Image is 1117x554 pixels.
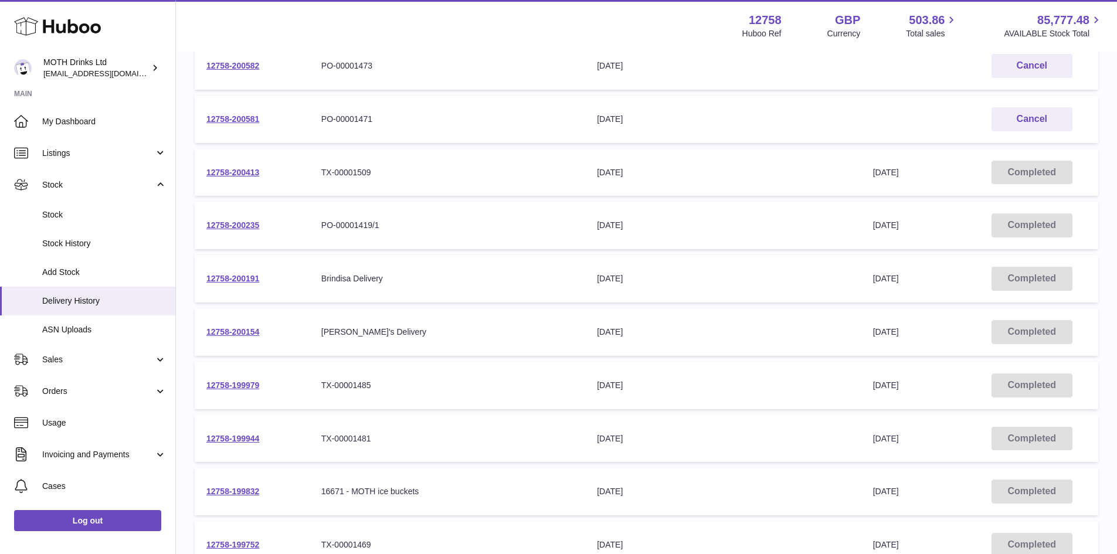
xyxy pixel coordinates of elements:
[321,380,573,391] div: TX-00001485
[906,28,958,39] span: Total sales
[321,486,573,497] div: 16671 - MOTH ice buckets
[42,148,154,159] span: Listings
[873,487,899,496] span: [DATE]
[873,327,899,337] span: [DATE]
[206,540,259,549] a: 12758-199752
[43,69,172,78] span: [EMAIL_ADDRESS][DOMAIN_NAME]
[321,114,573,125] div: PO-00001471
[42,116,167,127] span: My Dashboard
[1004,28,1103,39] span: AVAILABLE Stock Total
[206,220,259,230] a: 12758-200235
[43,57,149,79] div: MOTH Drinks Ltd
[42,449,154,460] span: Invoicing and Payments
[992,54,1072,78] button: Cancel
[42,354,154,365] span: Sales
[321,433,573,444] div: TX-00001481
[42,238,167,249] span: Stock History
[206,380,259,390] a: 12758-199979
[206,327,259,337] a: 12758-200154
[749,12,782,28] strong: 12758
[873,274,899,283] span: [DATE]
[597,220,849,231] div: [DATE]
[742,28,782,39] div: Huboo Ref
[206,434,259,443] a: 12758-199944
[597,380,849,391] div: [DATE]
[597,60,849,72] div: [DATE]
[873,434,899,443] span: [DATE]
[1004,12,1103,39] a: 85,777.48 AVAILABLE Stock Total
[42,386,154,397] span: Orders
[42,481,167,492] span: Cases
[42,295,167,307] span: Delivery History
[1037,12,1089,28] span: 85,777.48
[597,114,849,125] div: [DATE]
[206,61,259,70] a: 12758-200582
[597,433,849,444] div: [DATE]
[206,168,259,177] a: 12758-200413
[321,539,573,550] div: TX-00001469
[597,167,849,178] div: [DATE]
[14,510,161,531] a: Log out
[42,417,167,429] span: Usage
[206,114,259,124] a: 12758-200581
[906,12,958,39] a: 503.86 Total sales
[835,12,860,28] strong: GBP
[827,28,861,39] div: Currency
[42,267,167,278] span: Add Stock
[321,167,573,178] div: TX-00001509
[206,487,259,496] a: 12758-199832
[873,220,899,230] span: [DATE]
[42,179,154,191] span: Stock
[321,327,573,338] div: [PERSON_NAME]'s Delivery
[873,168,899,177] span: [DATE]
[597,273,849,284] div: [DATE]
[321,220,573,231] div: PO-00001419/1
[42,209,167,220] span: Stock
[14,59,32,77] img: orders@mothdrinks.com
[42,324,167,335] span: ASN Uploads
[873,540,899,549] span: [DATE]
[206,274,259,283] a: 12758-200191
[597,327,849,338] div: [DATE]
[909,12,945,28] span: 503.86
[597,539,849,550] div: [DATE]
[321,60,573,72] div: PO-00001473
[597,486,849,497] div: [DATE]
[992,107,1072,131] button: Cancel
[873,380,899,390] span: [DATE]
[321,273,573,284] div: Brindisa Delivery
